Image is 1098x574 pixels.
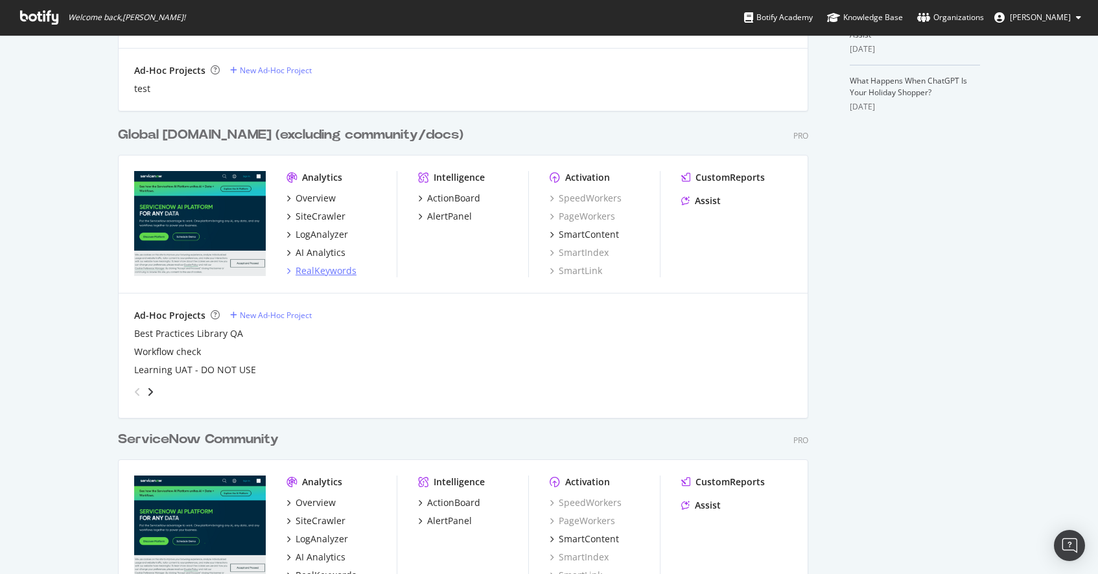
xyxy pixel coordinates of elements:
img: servicenow.com [134,171,266,276]
div: New Ad-Hoc Project [240,65,312,76]
a: New Ad-Hoc Project [230,65,312,76]
a: AI Analytics [286,551,345,564]
a: SiteCrawler [286,514,345,527]
a: SpeedWorkers [550,496,622,509]
a: ServiceNow Community [118,430,284,449]
div: SmartContent [559,533,619,545]
a: AlertPanel [418,210,472,223]
a: SpeedWorkers [550,192,622,205]
a: Overview [286,496,336,509]
div: ActionBoard [427,192,480,205]
div: Pro [793,435,808,446]
div: Ad-Hoc Projects [134,309,205,322]
div: Knowledge Base [827,11,903,24]
a: test [134,82,150,95]
a: CustomReports [681,171,765,184]
a: Assist [681,499,721,512]
a: SiteCrawler [286,210,345,223]
div: AI Analytics [296,551,345,564]
div: Open Intercom Messenger [1054,530,1085,561]
a: Assist [681,194,721,207]
div: LogAnalyzer [296,228,348,241]
div: AlertPanel [427,514,472,527]
a: LogAnalyzer [286,533,348,545]
a: SmartIndex [550,551,609,564]
div: angle-left [129,382,146,402]
div: Assist [695,499,721,512]
button: [PERSON_NAME] [984,7,1092,28]
a: RealKeywords [286,264,356,277]
div: Analytics [302,476,342,488]
div: [DATE] [850,101,980,113]
a: CustomReports [681,476,765,488]
a: SmartContent [550,533,619,545]
a: PageWorkers [550,514,615,527]
a: New Ad-Hoc Project [230,310,312,321]
a: Overview [286,192,336,205]
div: angle-right [146,385,155,398]
div: Assist [695,194,721,207]
div: [DATE] [850,43,980,55]
div: ActionBoard [427,496,480,509]
div: Activation [565,171,610,184]
div: RealKeywords [296,264,356,277]
a: What Happens When ChatGPT Is Your Holiday Shopper? [850,75,967,98]
a: PageWorkers [550,210,615,223]
div: Activation [565,476,610,488]
div: Overview [296,496,336,509]
div: SmartContent [559,228,619,241]
a: ActionBoard [418,496,480,509]
div: Intelligence [434,476,485,488]
a: Workflow check [134,345,201,358]
div: AlertPanel [427,210,472,223]
div: Ad-Hoc Projects [134,64,205,77]
div: Organizations [917,11,984,24]
a: LogAnalyzer [286,228,348,241]
div: Analytics [302,171,342,184]
a: AlertPanel [418,514,472,527]
a: Global [DOMAIN_NAME] (excluding community/docs) [118,126,469,144]
a: Best Practices Library QA [134,327,243,340]
a: SmartLink [550,264,602,277]
a: ActionBoard [418,192,480,205]
div: Intelligence [434,171,485,184]
span: Tim Manalo [1010,12,1071,23]
div: LogAnalyzer [296,533,348,545]
div: Botify Academy [744,11,813,24]
div: SiteCrawler [296,210,345,223]
a: Learning UAT - DO NOT USE [134,363,256,376]
a: SmartIndex [550,246,609,259]
div: Global [DOMAIN_NAME] (excluding community/docs) [118,126,463,144]
a: AI Analytics [286,246,345,259]
div: ServiceNow Community [118,430,279,449]
div: CustomReports [695,171,765,184]
div: AI Analytics [296,246,345,259]
a: SmartContent [550,228,619,241]
span: Welcome back, [PERSON_NAME] ! [68,12,185,23]
div: Overview [296,192,336,205]
div: Pro [793,130,808,141]
div: SiteCrawler [296,514,345,527]
div: CustomReports [695,476,765,488]
div: New Ad-Hoc Project [240,310,312,321]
